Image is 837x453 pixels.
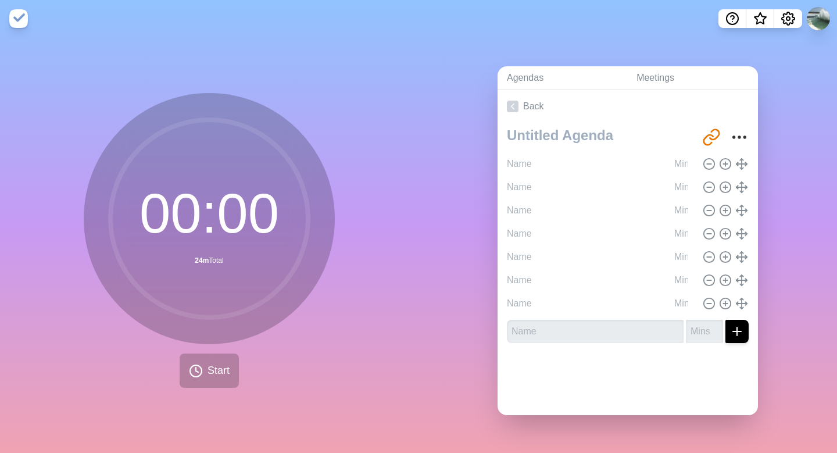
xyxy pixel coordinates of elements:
input: Mins [670,269,697,292]
input: Name [502,245,667,269]
input: Name [502,269,667,292]
button: What’s new [746,9,774,28]
input: Mins [670,292,697,315]
input: Mins [670,199,697,222]
input: Mins [670,176,697,199]
input: Name [502,152,667,176]
img: timeblocks logo [9,9,28,28]
input: Name [502,292,667,315]
button: More [728,126,751,149]
input: Mins [686,320,723,343]
input: Name [507,320,684,343]
input: Name [502,176,667,199]
button: Share link [700,126,723,149]
input: Mins [670,152,697,176]
button: Start [180,354,239,388]
input: Mins [670,245,697,269]
a: Meetings [627,66,758,90]
a: Back [498,90,758,123]
input: Name [502,199,667,222]
button: Help [718,9,746,28]
input: Name [502,222,667,245]
span: Start [208,363,230,379]
button: Settings [774,9,802,28]
input: Mins [670,222,697,245]
a: Agendas [498,66,627,90]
